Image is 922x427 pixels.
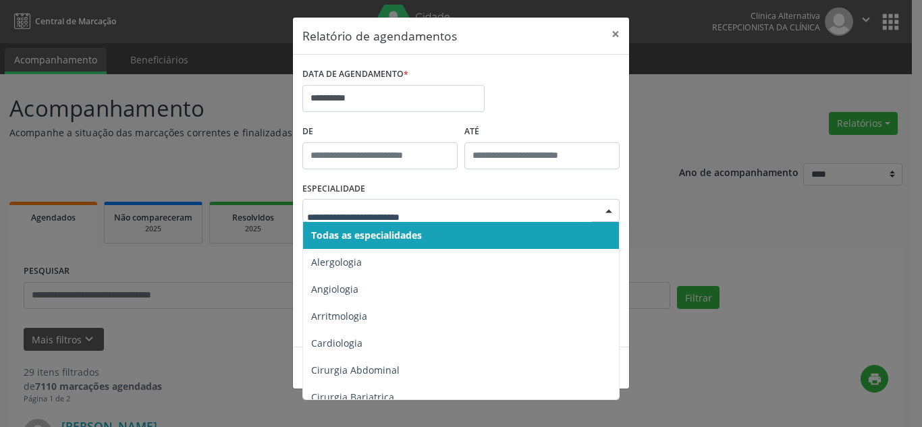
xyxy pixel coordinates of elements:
h5: Relatório de agendamentos [302,27,457,45]
span: Angiologia [311,283,358,295]
label: DATA DE AGENDAMENTO [302,64,408,85]
label: De [302,121,458,142]
span: Todas as especialidades [311,229,422,241]
button: Close [602,18,629,51]
span: Arritmologia [311,310,367,322]
label: ATÉ [464,121,620,142]
span: Alergologia [311,256,362,268]
span: Cirurgia Abdominal [311,364,400,376]
span: Cardiologia [311,337,362,349]
label: ESPECIALIDADE [302,179,365,200]
span: Cirurgia Bariatrica [311,391,394,403]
